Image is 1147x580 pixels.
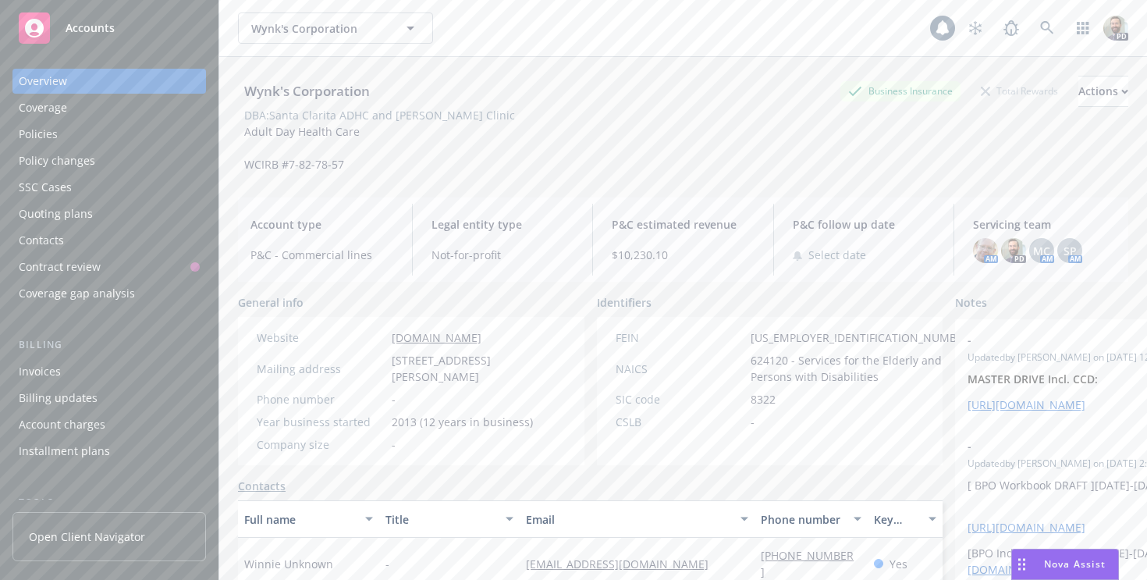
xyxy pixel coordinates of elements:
span: [US_EMPLOYER_IDENTIFICATION_NUMBER] [751,329,974,346]
div: NAICS [616,361,744,377]
a: Invoices [12,359,206,384]
span: Servicing team [973,216,1116,233]
span: 624120 - Services for the Elderly and Persons with Disabilities [751,352,974,385]
div: Phone number [257,391,385,407]
span: Nova Assist [1044,557,1106,571]
div: Policy changes [19,148,95,173]
div: Coverage [19,95,67,120]
span: Adult Day Health Care WCIRB #7-82-78-57 [244,124,360,172]
div: Full name [244,511,356,528]
div: FEIN [616,329,744,346]
span: 8322 [751,391,776,407]
div: Title [385,511,497,528]
span: Not-for-profit [431,247,574,263]
a: [URL][DOMAIN_NAME] [968,520,1085,535]
div: Email [526,511,731,528]
a: [PHONE_NUMBER] [761,548,854,579]
span: Notes [955,294,987,313]
img: photo [973,238,998,263]
a: Installment plans [12,439,206,464]
div: Billing [12,337,206,353]
div: Overview [19,69,67,94]
a: Switch app [1067,12,1099,44]
a: Overview [12,69,206,94]
a: Search [1032,12,1063,44]
a: Stop snowing [960,12,991,44]
a: Coverage [12,95,206,120]
div: Account charges [19,412,105,437]
button: Phone number [755,500,867,538]
a: Coverage gap analysis [12,281,206,306]
img: photo [1103,16,1128,41]
span: Open Client Navigator [29,528,145,545]
a: Report a Bug [996,12,1027,44]
span: 2013 (12 years in business) [392,414,533,430]
span: Select date [808,247,866,263]
button: Email [520,500,755,538]
a: Billing updates [12,386,206,411]
button: Actions [1078,76,1128,107]
div: Invoices [19,359,61,384]
span: Wynk's Corporation [251,20,386,37]
a: SSC Cases [12,175,206,200]
div: Coverage gap analysis [19,281,135,306]
div: DBA: Santa Clarita ADHC and [PERSON_NAME] Clinic [244,107,515,123]
a: Contract review [12,254,206,279]
div: Contacts [19,228,64,253]
img: photo [1001,238,1026,263]
div: Mailing address [257,361,385,377]
span: Legal entity type [431,216,574,233]
div: SIC code [616,391,744,407]
a: Accounts [12,6,206,50]
span: Identifiers [597,294,652,311]
div: Key contact [874,511,919,528]
span: $10,230.10 [612,247,755,263]
div: Tools [12,495,206,511]
span: - [385,556,389,572]
div: Actions [1078,77,1128,106]
div: Installment plans [19,439,110,464]
a: Policies [12,122,206,147]
div: SSC Cases [19,175,72,200]
div: Contract review [19,254,101,279]
span: P&C follow up date [793,216,936,233]
a: [DOMAIN_NAME] [392,330,481,345]
div: Business Insurance [840,81,961,101]
span: MC [1033,243,1050,259]
span: [STREET_ADDRESS][PERSON_NAME] [392,352,566,385]
div: Phone number [761,511,843,528]
span: General info [238,294,304,311]
a: Policy changes [12,148,206,173]
div: CSLB [616,414,744,430]
div: Wynk's Corporation [238,81,376,101]
div: Total Rewards [973,81,1066,101]
span: P&C estimated revenue [612,216,755,233]
a: [EMAIL_ADDRESS][DOMAIN_NAME] [526,557,721,571]
span: - [392,436,396,453]
a: Account charges [12,412,206,437]
a: Quoting plans [12,201,206,226]
span: SP [1064,243,1077,259]
span: Accounts [66,22,115,34]
button: Key contact [868,500,943,538]
span: P&C - Commercial lines [250,247,393,263]
div: Website [257,329,385,346]
button: Title [379,500,520,538]
div: Billing updates [19,386,98,411]
span: Account type [250,216,393,233]
button: Nova Assist [1011,549,1119,580]
span: Yes [890,556,907,572]
button: Full name [238,500,379,538]
span: Winnie Unknown [244,556,333,572]
div: Drag to move [1012,550,1032,579]
div: Year business started [257,414,385,430]
button: Wynk's Corporation [238,12,433,44]
div: Company size [257,436,385,453]
div: Quoting plans [19,201,93,226]
a: [URL][DOMAIN_NAME] [968,397,1085,412]
strong: MASTER DRIVE Incl. CCD: [968,372,1098,386]
span: - [751,414,755,430]
a: Contacts [238,478,286,494]
div: Policies [19,122,58,147]
a: Contacts [12,228,206,253]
